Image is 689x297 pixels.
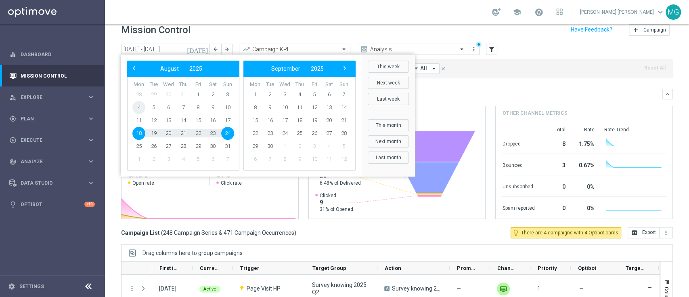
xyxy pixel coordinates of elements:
span: 3 [221,88,234,101]
button: Mission Control [9,73,95,79]
span: 5 [308,88,321,101]
th: weekday [176,81,191,88]
span: 17 [278,114,291,127]
i: lightbulb_outline [512,229,519,236]
span: 15 [249,114,262,127]
span: 22 [249,127,262,140]
span: Click rate [221,180,242,186]
i: keyboard_arrow_right [87,115,95,122]
span: ( [161,229,163,236]
span: Targeted Customers [626,265,645,271]
span: 11 [293,101,306,114]
i: keyboard_arrow_right [87,93,95,101]
button: This month [368,119,409,131]
multiple-options-button: Export to CSV [628,229,673,236]
span: 11 [323,153,335,166]
i: trending_up [242,45,250,53]
span: 15 [192,114,205,127]
div: 0% [575,201,594,214]
span: 19 [147,127,160,140]
span: Target Group [312,265,346,271]
span: 21 [337,114,350,127]
th: weekday [263,81,278,88]
span: Action [385,265,401,271]
bs-datepicker-navigation-view: ​ ​ ​ [129,63,233,74]
div: Spam reported [502,201,534,214]
div: 0% [575,179,594,192]
span: 3 [162,153,175,166]
th: weekday [132,81,147,88]
span: All [420,65,427,72]
button: Data Studio keyboard_arrow_right [9,180,95,186]
i: lightbulb [9,201,17,208]
h4: Other channel metrics [502,110,567,117]
th: weekday [147,81,161,88]
button: › [339,63,350,74]
button: September [266,63,306,74]
th: weekday [191,81,205,88]
button: arrow_forward [221,44,232,55]
span: There are 4 campaigns with 4 Optibot cards [521,229,618,236]
div: lightbulb Optibot +10 [9,201,95,208]
button: Next week [368,77,409,89]
span: 18 [132,127,145,140]
span: 31 [177,88,190,101]
button: close [440,64,447,73]
th: weekday [277,81,292,88]
span: › [339,63,350,74]
div: Optibot [9,194,95,215]
span: 9 [264,101,276,114]
button: Next month [368,135,409,147]
span: 7 [337,88,350,101]
span: 3 [278,88,291,101]
a: Optibot [21,194,84,215]
th: weekday [336,81,351,88]
div: 18 Aug 2025, Monday [159,285,176,292]
span: 5 [337,140,350,153]
i: filter_alt [488,46,495,53]
div: Dropped [502,137,534,150]
div: Dashboard [9,44,95,65]
span: 28 [337,127,350,140]
div: Rate [575,126,594,133]
a: Settings [19,284,44,289]
div: Data Studio [9,179,87,187]
span: 6.48% of Delivered [320,180,361,186]
span: 27 [162,140,175,153]
span: 25 [293,127,306,140]
span: 14 [337,101,350,114]
button: lightbulb_outline There are 4 campaigns with 4 Optibot cards [511,227,621,238]
button: 2025 [184,63,207,74]
span: 12 [337,153,350,166]
i: keyboard_arrow_right [87,158,95,165]
h1: Mission Control [121,24,191,36]
span: 1 [537,285,540,292]
i: keyboard_arrow_right [87,136,95,144]
span: Drag columns here to group campaigns [142,250,243,256]
div: Execute [9,137,87,144]
th: weekday [292,81,307,88]
span: Analyze [21,159,87,164]
i: close [440,66,446,72]
a: Mission Control [21,65,95,86]
span: 29 [249,140,262,153]
span: 14 [177,114,190,127]
i: keyboard_arrow_right [87,179,95,187]
span: ) [294,229,296,236]
i: settings [8,283,15,290]
span: 17 [221,114,234,127]
span: 25 [132,140,145,153]
span: 1 [192,88,205,101]
span: 20 [323,114,335,127]
i: preview [360,45,368,53]
div: play_circle_outline Execute keyboard_arrow_right [9,137,95,143]
div: Analyze [9,158,87,165]
span: Trigger [240,265,260,271]
button: gps_fixed Plan keyboard_arrow_right [9,116,95,122]
i: keyboard_arrow_down [665,91,670,97]
i: arrow_back [213,46,218,52]
span: 1 [132,153,145,166]
button: filter_alt [486,44,497,55]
